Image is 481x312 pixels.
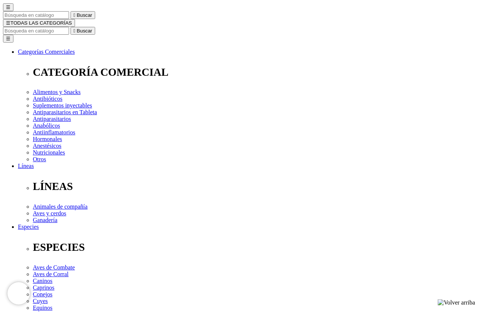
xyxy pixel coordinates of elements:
[74,28,75,34] i: 
[3,27,69,35] input: Buscar
[33,271,69,277] a: Aves de Corral
[33,109,97,115] a: Antiparasitarios en Tableta
[6,4,10,10] span: ☰
[33,66,478,78] p: CATEGORÍA COMERCIAL
[33,203,88,210] a: Animales de compañía
[438,299,475,306] img: Volver arriba
[33,278,52,284] a: Caninos
[71,11,95,19] button:  Buscar
[18,224,39,230] a: Especies
[33,122,60,129] a: Anabólicos
[33,156,46,162] a: Otros
[6,20,10,26] span: ☰
[18,163,34,169] a: Líneas
[33,241,478,253] p: ESPECIES
[77,12,92,18] span: Buscar
[33,284,54,291] a: Caprinos
[3,3,13,11] button: ☰
[33,291,52,297] a: Conejos
[74,12,75,18] i: 
[33,217,57,223] a: Ganadería
[33,136,62,142] a: Hormonales
[71,27,95,35] button:  Buscar
[33,129,75,135] a: Antiinflamatorios
[33,143,61,149] a: Anestésicos
[33,298,48,304] a: Cuyes
[3,11,69,19] input: Buscar
[33,116,71,122] a: Antiparasitarios
[7,282,30,305] iframe: Brevo live chat
[33,89,81,95] a: Alimentos y Snacks
[3,19,75,27] button: ☰TODAS LAS CATEGORÍAS
[33,210,66,216] a: Aves y cerdos
[33,305,52,311] a: Equinos
[18,49,75,55] a: Categorías Comerciales
[33,180,478,193] p: LÍNEAS
[77,28,92,34] span: Buscar
[33,96,62,102] a: Antibióticos
[33,102,92,109] a: Suplementos inyectables
[3,35,13,43] button: ☰
[33,149,65,156] a: Nutricionales
[33,264,75,271] a: Aves de Combate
